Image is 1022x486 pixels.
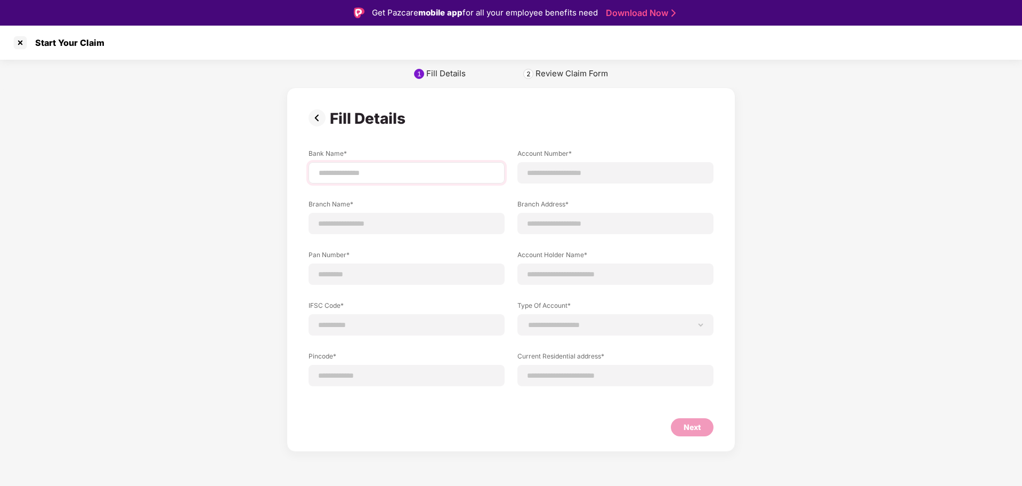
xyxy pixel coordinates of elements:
div: Fill Details [330,109,410,128]
label: Pincode* [309,352,505,365]
div: Start Your Claim [29,37,104,48]
div: Review Claim Form [536,68,608,79]
label: Branch Name* [309,200,505,213]
label: Pan Number* [309,250,505,264]
label: Current Residential address* [517,352,713,365]
div: Next [684,421,701,433]
a: Download Now [606,7,672,19]
div: 2 [526,70,531,78]
label: IFSC Code* [309,301,505,314]
label: Type Of Account* [517,301,713,314]
strong: mobile app [418,7,463,18]
div: Get Pazcare for all your employee benefits need [372,6,598,19]
label: Branch Address* [517,200,713,213]
img: svg+xml;base64,PHN2ZyBpZD0iUHJldi0zMngzMiIgeG1sbnM9Imh0dHA6Ly93d3cudzMub3JnLzIwMDAvc3ZnIiB3aWR0aD... [309,109,330,126]
div: Fill Details [426,68,466,79]
div: 1 [417,70,421,78]
img: Stroke [671,7,676,19]
img: Logo [354,7,364,18]
label: Account Holder Name* [517,250,713,264]
label: Account Number* [517,149,713,162]
label: Bank Name* [309,149,505,162]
